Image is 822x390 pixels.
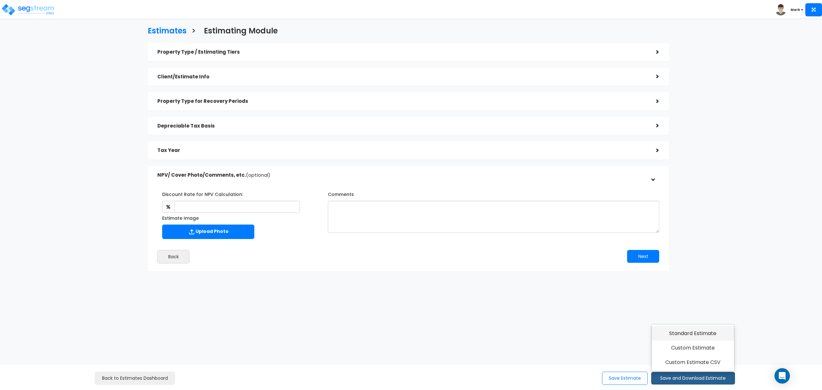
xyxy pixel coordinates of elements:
[191,27,196,37] h3: >
[157,123,646,129] h5: Depreciable Tax Basis
[162,189,243,198] label: Discount Rate for NPV Calculation:
[162,213,199,221] label: Estimate Image
[328,189,354,198] label: Comments
[646,146,659,155] div: >
[188,228,196,236] img: Upload Icon
[157,173,646,178] h5: NPV/ Cover Photo/Comments, etc.
[648,169,658,182] div: >
[652,341,734,355] a: Custom Estimate
[143,20,187,40] a: Estimates
[204,27,278,37] h3: Estimating Module
[157,74,646,80] h5: Client/Estimate Info
[652,355,734,370] a: Custom Estimate CSV
[157,148,646,153] h5: Tax Year
[1,3,56,16] img: logo_pro_r.png
[775,4,786,15] img: avatar.png
[646,72,659,82] div: >
[651,372,735,385] button: Save and Download Estimate
[162,225,254,239] label: Upload Photo
[646,121,659,131] div: >
[791,7,800,12] b: Mark
[199,20,278,40] a: Estimating Module
[157,99,646,104] h5: Property Type for Recovery Periods
[246,172,270,178] span: (optional)
[602,372,648,385] button: Save Estimate
[627,250,659,263] button: Next
[95,372,175,385] a: Back to Estimates Dashboard
[646,47,659,57] div: >
[652,326,734,341] a: Standard Estimate
[148,27,187,37] h3: Estimates
[157,49,646,55] h5: Property Type / Estimating Tiers
[774,368,790,384] div: Open Intercom Messenger
[646,96,659,106] div: >
[157,250,189,263] button: Back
